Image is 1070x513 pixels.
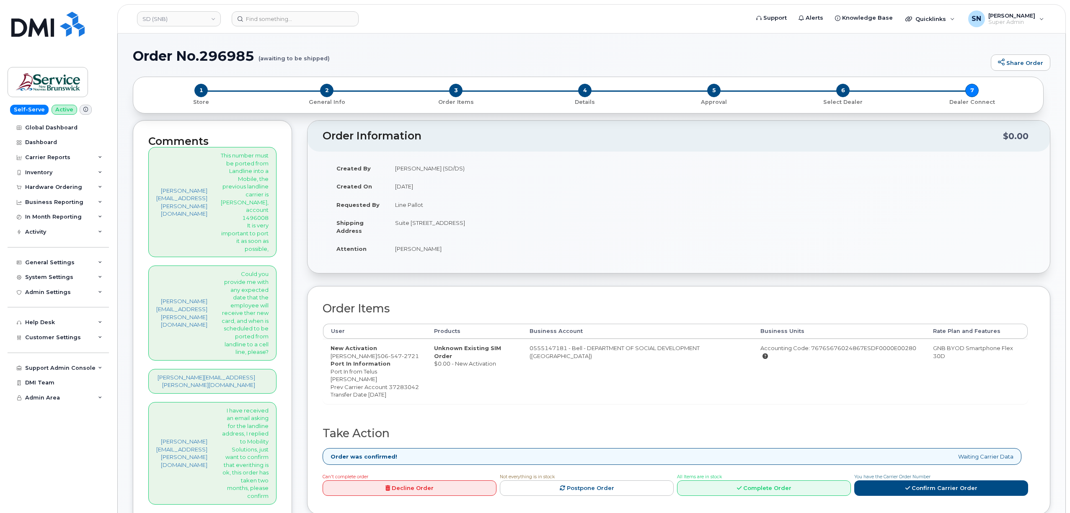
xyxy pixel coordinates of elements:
[578,84,592,97] span: 4
[388,353,402,359] span: 547
[653,98,775,106] p: Approval
[336,219,364,234] strong: Shipping Address
[649,97,778,106] a: 5 Approval
[449,84,463,97] span: 3
[391,97,520,106] a: 3 Order Items
[522,324,753,339] th: Business Account
[925,324,1028,339] th: Rate Plan and Features
[500,480,674,496] a: Postpone Order
[323,339,426,404] td: [PERSON_NAME]
[395,98,517,106] p: Order Items
[133,49,987,63] h1: Order No.296985
[156,187,207,218] a: [PERSON_NAME][EMAIL_ADDRESS][PERSON_NAME][DOMAIN_NAME]
[148,136,277,147] h2: Comments
[854,480,1028,496] a: Confirm Carrier Order
[262,97,391,106] a: 2 General Info
[336,165,371,172] strong: Created By
[323,448,1021,465] div: Waiting Carrier Data
[140,97,262,106] a: 1 Store
[336,245,367,252] strong: Attention
[500,474,555,479] span: Not everything is in stock
[156,297,207,328] a: [PERSON_NAME][EMAIL_ADDRESS][PERSON_NAME][DOMAIN_NAME]
[194,84,208,97] span: 1
[778,97,907,106] a: 6 Select Dealer
[323,427,1028,440] h2: Take Action
[336,201,380,208] strong: Requested By
[388,240,672,258] td: [PERSON_NAME]
[677,480,851,496] a: Complete Order
[524,98,646,106] p: Details
[331,345,377,351] strong: New Activation
[221,407,269,500] p: I have received an email asking for the landline address, I replied to Mobility Solutions, just w...
[402,353,419,359] span: 2721
[854,474,930,479] span: You have the Carrier Order Number
[258,49,330,62] small: (awaiting to be shipped)
[677,474,722,479] span: All Items are in stock
[388,159,672,178] td: [PERSON_NAME] (SD/DS)
[388,214,672,240] td: Suite [STREET_ADDRESS]
[782,98,904,106] p: Select Dealer
[520,97,649,106] a: 4 Details
[156,374,255,389] a: [PERSON_NAME][EMAIL_ADDRESS][PERSON_NAME][DOMAIN_NAME]
[388,196,672,214] td: Line Pallot
[1003,128,1029,144] div: $0.00
[323,480,496,496] a: Decline Order
[323,302,1028,315] h2: Order Items
[323,130,1003,142] h2: Order Information
[143,98,259,106] p: Store
[426,324,522,339] th: Products
[991,54,1050,71] a: Share Order
[323,324,426,339] th: User
[331,453,397,461] strong: Order was confirmed!
[522,339,753,404] td: 0555147181 - Bell - DEPARTMENT OF SOCIAL DEVELOPMENT ([GEOGRAPHIC_DATA])
[707,84,721,97] span: 5
[266,98,388,106] p: General Info
[331,360,419,368] dt: Port In Information
[323,474,368,479] span: Can't complete order
[434,345,501,359] strong: Unknown Existing SIM Order
[221,152,269,253] p: This number must be ported from Landline into a Mobile, the previous landline carrier is [PERSON_...
[377,353,419,359] span: 506
[388,177,672,196] td: [DATE]
[156,438,207,469] a: [PERSON_NAME][EMAIL_ADDRESS][PERSON_NAME][DOMAIN_NAME]
[320,84,333,97] span: 2
[336,183,372,190] strong: Created On
[331,368,419,399] dd: Port In from Telus [PERSON_NAME] Prev Carrier Account 37283042 Transfer Date [DATE]
[925,339,1028,404] td: GNB BYOD Smartphone Flex 30D
[760,344,918,360] div: Accounting Code: 76765676024867ESDF0000E00280
[426,339,522,404] td: $0.00 - New Activation
[836,84,850,97] span: 6
[753,324,925,339] th: Business Units
[221,270,269,356] p: Could you provide me with any expected date that the employee will receive ther new card, and whe...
